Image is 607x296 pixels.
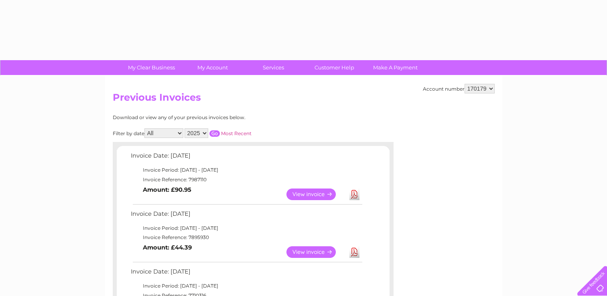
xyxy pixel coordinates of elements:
[118,60,185,75] a: My Clear Business
[129,175,363,184] td: Invoice Reference: 7987110
[129,223,363,233] td: Invoice Period: [DATE] - [DATE]
[179,60,246,75] a: My Account
[129,165,363,175] td: Invoice Period: [DATE] - [DATE]
[113,115,323,120] div: Download or view any of your previous invoices below.
[129,233,363,242] td: Invoice Reference: 7895930
[129,209,363,223] td: Invoice Date: [DATE]
[143,186,191,193] b: Amount: £90.95
[349,246,359,258] a: Download
[362,60,428,75] a: Make A Payment
[113,128,323,138] div: Filter by date
[221,130,252,136] a: Most Recent
[129,281,363,291] td: Invoice Period: [DATE] - [DATE]
[286,189,345,200] a: View
[129,150,363,165] td: Invoice Date: [DATE]
[423,84,495,93] div: Account number
[240,60,307,75] a: Services
[143,244,192,251] b: Amount: £44.39
[129,266,363,281] td: Invoice Date: [DATE]
[286,246,345,258] a: View
[349,189,359,200] a: Download
[113,92,495,107] h2: Previous Invoices
[301,60,367,75] a: Customer Help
